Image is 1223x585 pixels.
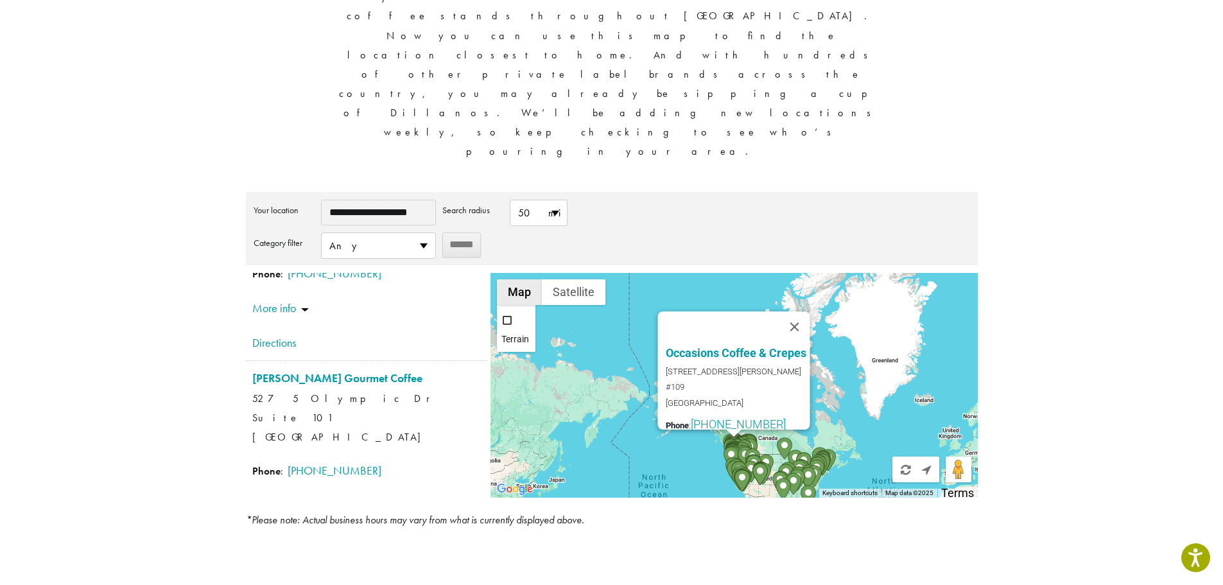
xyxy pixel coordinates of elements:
[743,460,759,483] div: 21 Eleven Coffee
[288,266,381,281] a: [PHONE_NUMBER]
[778,464,794,486] div: Wings Coffee Co
[786,473,801,495] div: Lakeland
[820,449,836,471] div: Daily Harvest
[246,513,584,527] em: *Please note: Actual business hours may vary from what is currently displayed above.
[732,468,747,491] div: Good Cup Downtown
[733,466,748,488] div: Coffee Crafters
[792,460,807,482] div: Magnolia Coffee & Company
[497,279,542,305] button: Show street map
[815,451,831,473] div: ALL THAT JAVA Millbrook
[727,460,742,483] div: Gateway Croissaint
[801,464,817,487] div: Blue Moose Coffee Lodge
[666,380,810,395] span: #109
[252,460,481,482] span: :
[736,445,752,467] div: Perk Beverage Company
[796,452,811,475] div: Cabin Fever Coffee
[801,485,816,507] div: Urban Buzz Coffee Company
[494,481,536,498] a: Open this area in Google Maps (opens a new window)
[252,267,281,281] strong: Phone
[666,396,810,411] span: [GEOGRAPHIC_DATA]
[542,279,605,305] button: Show satellite imagery
[758,454,774,476] div: Lift Coffee Bar
[666,364,810,380] span: [STREET_ADDRESS][PERSON_NAME]
[510,200,567,225] span: 50 mi
[806,465,822,487] div: Deja Brew Coffee House
[811,455,827,478] div: Latte Luv – Paradise
[801,467,816,489] div: Spill the Beans – Spartanburg
[666,421,689,430] strong: Phone
[742,434,757,457] div: Copper Mountain Coffee – Store 11
[736,439,752,462] div: Hot Shot Espresso – Thain
[252,408,481,428] span: Suite 101
[922,464,931,476] span: 
[288,463,381,478] a: [PHONE_NUMBER]
[252,464,281,478] strong: Phone
[252,263,481,284] span: :
[772,471,788,494] div: 151 Coffee
[790,469,805,491] div: Gyropita Greek Grille
[252,498,309,512] a: More info
[946,457,971,482] button: Drag Pegman onto the map to open Street View
[780,462,795,484] div: Dancing Mule Coffee
[252,430,433,444] span: [GEOGRAPHIC_DATA]
[742,438,758,460] div: Copper Mountain Coffee – Store 7
[252,332,481,354] a: Directions
[254,200,315,220] label: Your location
[822,489,878,498] button: Keyboard shortcuts
[252,389,481,408] span: 5275 Olympic Dr
[746,455,761,477] div: The Coffee Shop-Town Center
[885,489,933,496] span: Map data ©2025
[498,306,534,351] li: Terrain
[723,433,738,456] div: Calvins Crab House
[738,446,753,469] div: Cup-O-Joe
[691,417,786,431] a: [PHONE_NUMBER]
[779,311,810,342] button: Close
[666,346,806,360] a: Occasions Coffee & Crepes
[727,437,742,460] div: Good Vibes Espresso
[809,459,824,482] div: Hyperion Espresso
[788,450,803,472] div: Wired Café
[815,452,831,475] div: Peekskill Coffee House
[810,457,825,479] div: The French Twist
[811,454,826,476] div: The Sugar Shaker
[725,435,740,457] div: Rise N Grind
[442,200,503,220] label: Search radius
[941,486,974,500] a: Terms
[776,478,791,500] div: L3 Craft Coffee
[745,448,760,471] div: Mocha Madness
[252,301,309,315] a: More info
[666,417,810,431] span: :
[752,463,768,485] div: Durango Joes – Big 5 Drive Thru
[497,305,535,352] ul: Show street map
[724,446,739,469] div: The Coffee Spot
[494,481,536,498] img: Google
[254,232,315,253] label: Category filter
[734,442,750,464] div: Antlers Espresso
[724,439,739,461] div: Full Circle Cafe
[725,440,741,462] div: Cup of Jo’s
[731,461,747,484] div: The Kitchen at MoonBow
[252,371,422,385] a: [PERSON_NAME] Gourmet Coffee
[501,331,529,347] label: Terrain
[724,437,740,460] div: Go Dog Go
[322,233,435,258] span: Any
[728,458,743,481] div: Roots Coffee Co.
[812,447,828,469] div: Spresso’s
[734,469,750,492] div: Milk and Honey
[725,444,741,466] div: The Brim Coffee Co
[777,437,792,460] div: Espresso 34
[725,457,741,480] div: Howling Dog Cafe
[901,464,911,476] span: 
[791,466,806,489] div: Cozy Cabin Coffee – Pulaski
